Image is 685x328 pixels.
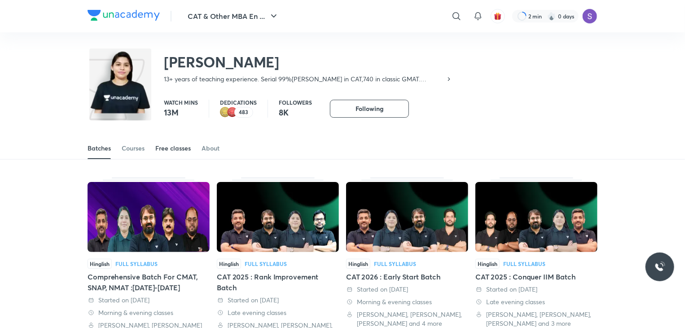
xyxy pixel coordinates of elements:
img: streak [547,12,556,21]
div: CAT 2025 : Rank Improvement Batch [217,271,339,293]
div: Started on 18 Aug 2025 [88,296,210,305]
div: Amiya Kumar, Deepika Awasthi, Ravi Kumar and 4 more [346,310,468,328]
div: Full Syllabus [503,261,545,266]
h2: [PERSON_NAME] [164,53,452,71]
p: 13+ years of teaching experience. Serial 99%[PERSON_NAME] in CAT,740 in classic GMAT. Previously ... [164,75,445,84]
a: Courses [122,137,145,159]
div: Morning & evening classes [346,297,468,306]
img: Thumbnail [88,182,210,252]
p: Dedications [220,100,257,105]
div: Free classes [155,144,191,153]
div: Started on 30 Jun 2025 [346,285,468,294]
img: Thumbnail [475,182,597,252]
div: Courses [122,144,145,153]
div: Late evening classes [475,297,597,306]
div: Comprehensive Batch For CMAT, SNAP, NMAT :[DATE]-[DATE] [88,271,210,293]
span: Hinglish [217,259,241,269]
span: Following [356,104,383,113]
div: CAT 2025 : Conquer IIM Batch [475,271,597,282]
p: 8K [279,107,312,118]
a: Company Logo [88,10,160,23]
img: avatar [494,12,502,20]
p: 483 [239,109,249,115]
img: Thumbnail [346,182,468,252]
button: Following [330,100,409,118]
img: Sapara Premji [582,9,597,24]
img: Company Logo [88,10,160,21]
button: avatar [491,9,505,23]
a: Batches [88,137,111,159]
img: Thumbnail [217,182,339,252]
img: educator badge1 [227,107,238,118]
p: Followers [279,100,312,105]
span: Hinglish [88,259,112,269]
p: 13M [164,107,198,118]
div: Started on 17 Jun 2025 [475,285,597,294]
div: CAT 2026 : Early Start Batch [346,271,468,282]
div: Started on 13 Jul 2025 [217,296,339,305]
span: Hinglish [346,259,370,269]
a: About [202,137,220,159]
div: Full Syllabus [245,261,287,266]
a: Free classes [155,137,191,159]
div: Batches [88,144,111,153]
div: Deepika Awasthi, Ravi Kumar, Ronakkumar Shah and 3 more [475,310,597,328]
div: Morning & evening classes [88,308,210,317]
div: Late evening classes [217,308,339,317]
div: Full Syllabus [115,261,158,266]
img: educator badge2 [220,107,231,118]
div: Full Syllabus [374,261,416,266]
button: CAT & Other MBA En ... [182,7,285,25]
span: Hinglish [475,259,500,269]
img: ttu [654,262,665,272]
p: Watch mins [164,100,198,105]
div: About [202,144,220,153]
